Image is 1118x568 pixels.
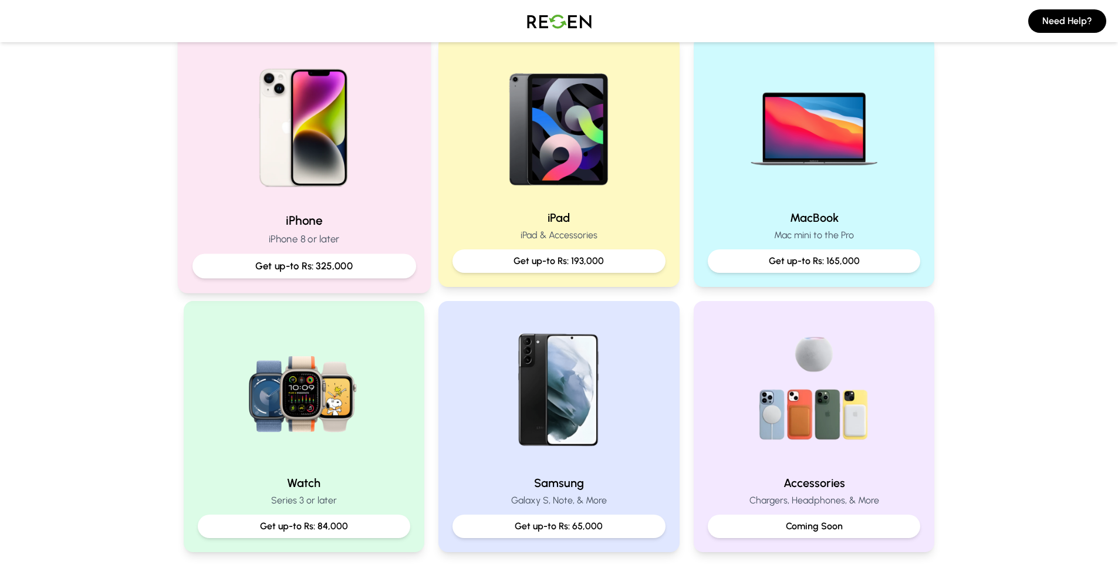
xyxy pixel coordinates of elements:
p: Chargers, Headphones, & More [708,493,921,508]
img: Accessories [739,315,889,465]
img: Logo [518,5,600,38]
p: Get up-to Rs: 84,000 [207,519,401,533]
h2: Watch [198,475,411,491]
p: Mac mini to the Pro [708,228,921,242]
h2: iPhone [192,212,416,229]
img: Samsung [484,315,634,465]
p: Galaxy S, Note, & More [452,493,666,508]
img: iPhone [225,45,383,202]
p: Get up-to Rs: 165,000 [717,254,911,268]
h2: Accessories [708,475,921,491]
h2: iPad [452,209,666,226]
p: iPad & Accessories [452,228,666,242]
h2: MacBook [708,209,921,226]
button: Need Help? [1028,9,1106,33]
img: MacBook [739,50,889,200]
img: Watch [229,315,379,465]
p: Coming Soon [717,519,911,533]
p: Get up-to Rs: 65,000 [462,519,656,533]
p: Get up-to Rs: 193,000 [462,254,656,268]
p: Series 3 or later [198,493,411,508]
p: iPhone 8 or later [192,232,416,246]
h2: Samsung [452,475,666,491]
img: iPad [484,50,634,200]
p: Get up-to Rs: 325,000 [202,259,406,273]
